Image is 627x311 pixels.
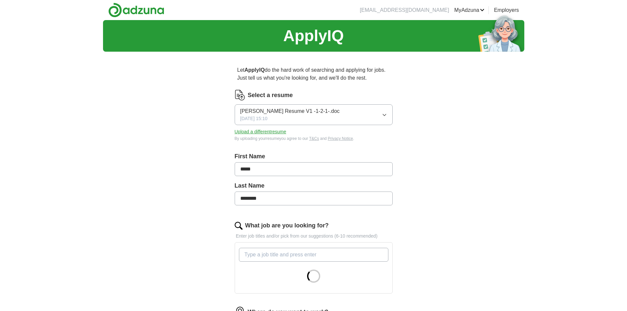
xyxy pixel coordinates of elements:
img: CV Icon [235,90,245,100]
li: [EMAIL_ADDRESS][DOMAIN_NAME] [360,6,449,14]
img: search.png [235,222,243,230]
a: MyAdzuna [454,6,484,14]
button: [PERSON_NAME] Resume V1 -1-2-1-.doc[DATE] 15:10 [235,104,393,125]
strong: ApplyIQ [245,67,265,73]
h1: ApplyIQ [283,24,344,48]
p: Let do the hard work of searching and applying for jobs. Just tell us what you're looking for, an... [235,64,393,85]
a: Privacy Notice [328,136,353,141]
label: Last Name [235,181,393,190]
label: Select a resume [248,91,293,100]
img: Adzuna logo [108,3,164,17]
a: Employers [494,6,519,14]
label: What job are you looking for? [245,221,329,230]
div: By uploading your resume you agree to our and . [235,136,393,142]
button: Upload a differentresume [235,128,286,135]
span: [PERSON_NAME] Resume V1 -1-2-1-.doc [240,107,340,115]
a: T&Cs [309,136,319,141]
span: [DATE] 15:10 [240,115,268,122]
p: Enter job titles and/or pick from our suggestions (6-10 recommended) [235,233,393,240]
label: First Name [235,152,393,161]
input: Type a job title and press enter [239,248,388,262]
